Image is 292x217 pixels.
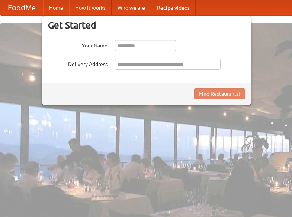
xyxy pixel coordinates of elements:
[48,20,245,31] h3: Get Started
[194,88,245,99] button: Find Restaurants!
[43,0,69,15] a: Home
[48,40,108,49] label: Your Name
[112,0,151,15] a: Who we are
[69,0,112,15] a: How it works
[48,59,108,68] label: Delivery Address
[0,0,43,15] a: FoodMe
[151,0,196,15] a: Recipe videos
